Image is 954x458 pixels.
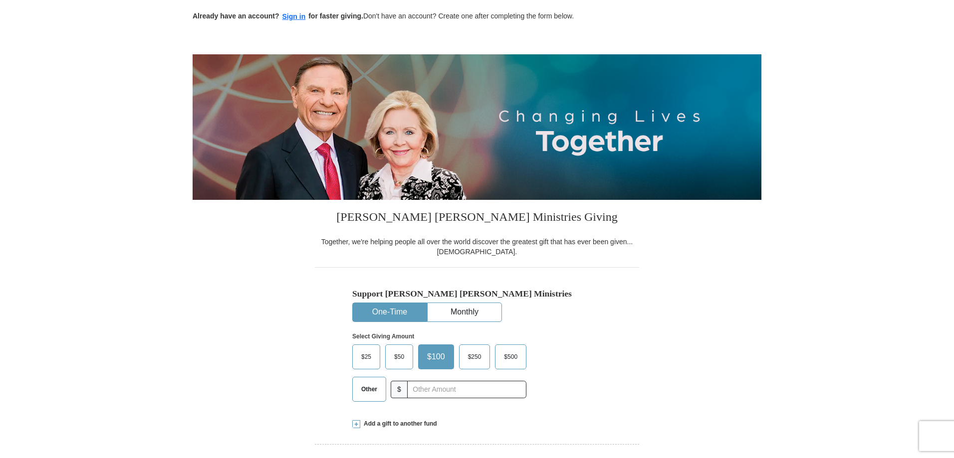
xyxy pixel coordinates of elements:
[407,381,526,398] input: Other Amount
[352,333,414,340] strong: Select Giving Amount
[391,381,408,398] span: $
[193,12,363,20] strong: Already have an account? for faster giving.
[279,11,309,22] button: Sign in
[463,349,486,364] span: $250
[315,237,639,257] div: Together, we're helping people all over the world discover the greatest gift that has ever been g...
[315,200,639,237] h3: [PERSON_NAME] [PERSON_NAME] Ministries Giving
[360,420,437,428] span: Add a gift to another fund
[356,382,382,397] span: Other
[389,349,409,364] span: $50
[352,289,602,299] h5: Support [PERSON_NAME] [PERSON_NAME] Ministries
[356,349,376,364] span: $25
[499,349,522,364] span: $500
[353,303,427,321] button: One-Time
[428,303,501,321] button: Monthly
[193,11,761,22] p: Don't have an account? Create one after completing the form below.
[422,349,450,364] span: $100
